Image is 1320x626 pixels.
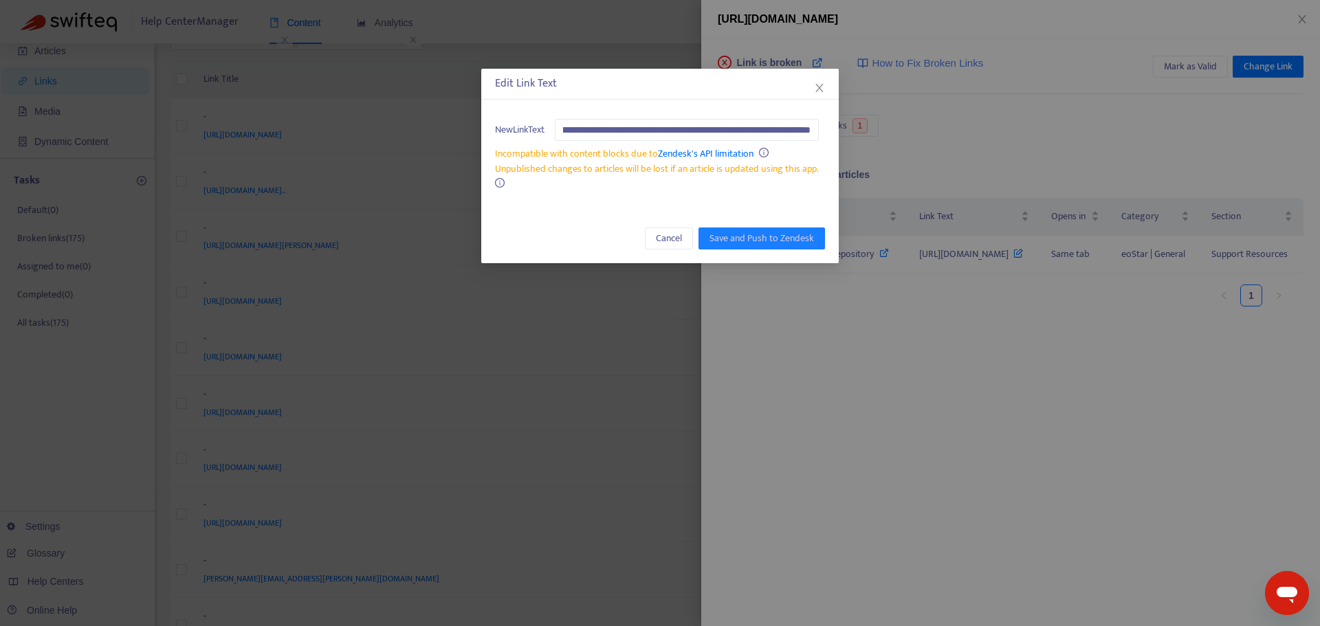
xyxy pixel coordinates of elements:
button: Cancel [645,227,693,249]
iframe: Button to launch messaging window [1265,571,1309,615]
a: Zendesk's API limitation [658,146,753,161]
button: Close [812,80,827,96]
span: Unpublished changes to articles will be lost if an article is updated using this app. [495,161,819,177]
span: info-circle [759,148,769,157]
span: New Link Text [495,122,544,137]
div: Edit Link Text [495,76,825,92]
span: info-circle [495,178,505,188]
span: Cancel [656,231,682,246]
span: close [814,82,825,93]
span: Incompatible with content blocks due to [495,146,753,161]
button: Save and Push to Zendesk [698,227,825,249]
